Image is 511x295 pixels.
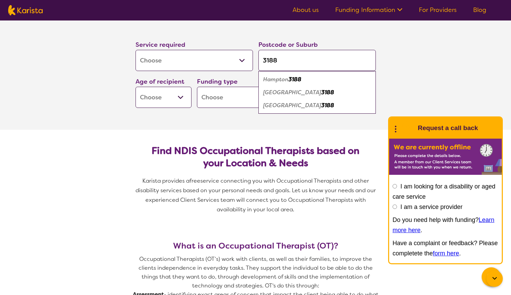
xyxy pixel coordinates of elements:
p: Do you need help with funding? . [393,215,498,235]
div: Hampton North 3188 [262,99,372,112]
label: I am looking for a disability or aged care service [393,183,495,200]
em: 3188 [321,89,334,96]
label: Service required [136,41,185,49]
h1: Request a call back [418,123,478,133]
span: Karista provides a [142,177,189,184]
em: 3188 [288,76,301,83]
p: Occupational Therapists (OT’s) work with clients, as well as their families, to improve the clien... [133,255,379,290]
div: Hampton 3188 [262,73,372,86]
div: Hampton East 3188 [262,86,372,99]
span: free [189,177,200,184]
a: form here [433,250,459,257]
a: For Providers [419,6,457,14]
label: I am a service provider [400,203,463,210]
h3: What is an Occupational Therapist (OT)? [133,241,379,251]
em: Hampton [263,76,288,83]
span: service connecting you with Occupational Therapists and other disability services based on your p... [136,177,377,213]
img: Karista offline chat form to request call back [389,139,502,175]
button: Channel Menu [482,267,501,286]
label: Postcode or Suburb [258,41,318,49]
a: Funding Information [335,6,402,14]
label: Age of recipient [136,78,184,86]
a: About us [293,6,319,14]
img: Karista logo [8,5,43,15]
em: 3188 [321,102,334,109]
h2: Find NDIS Occupational Therapists based on your Location & Needs [141,145,370,169]
label: Funding type [197,78,238,86]
em: [GEOGRAPHIC_DATA] [263,89,321,96]
a: Blog [473,6,486,14]
p: Have a complaint or feedback? Please completete the . [393,238,498,258]
img: Karista [400,121,414,135]
em: [GEOGRAPHIC_DATA] [263,102,321,109]
input: Type [258,50,376,71]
